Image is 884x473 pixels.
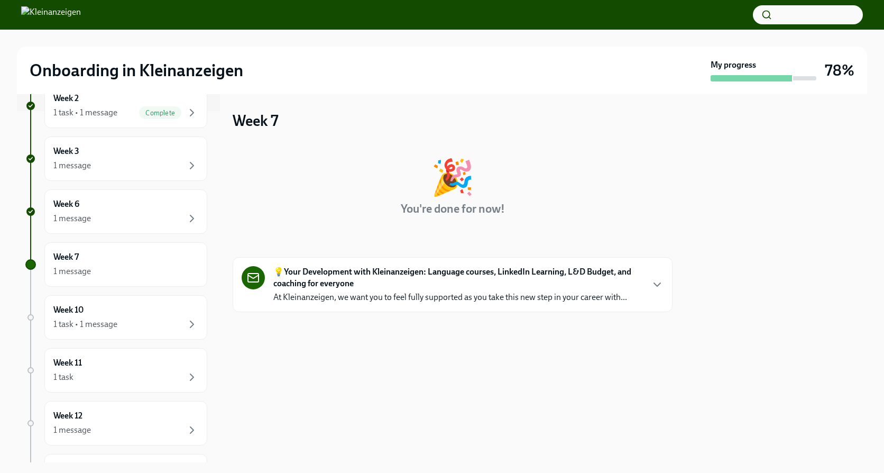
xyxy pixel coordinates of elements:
a: Week 71 message [25,242,207,287]
div: 1 task • 1 message [53,319,117,330]
div: 1 message [53,424,91,436]
h6: Week 11 [53,357,82,369]
span: Complete [139,109,181,117]
h3: Week 7 [233,111,279,130]
div: 1 message [53,160,91,171]
a: Week 121 message [25,401,207,445]
div: 1 message [53,213,91,224]
h6: Week 12 [53,410,82,422]
h4: You're done for now! [401,201,505,217]
h2: Onboarding in Kleinanzeigen [30,60,243,81]
a: Week 101 task • 1 message [25,295,207,340]
h3: 78% [825,61,854,80]
h6: Week 2 [53,93,79,104]
div: 🎉 [431,160,474,195]
h6: Week 3 [53,145,79,157]
strong: My progress [711,59,756,71]
a: Week 21 task • 1 messageComplete [25,84,207,128]
h6: Week 10 [53,304,84,316]
a: Week 111 task [25,348,207,393]
p: At Kleinanzeigen, we want you to feel fully supported as you take this new step in your career wi... [273,292,627,303]
h6: Week 7 [53,251,79,263]
div: 1 task • 1 message [53,107,117,119]
a: Week 61 message [25,189,207,234]
a: Week 31 message [25,137,207,181]
h6: Week 6 [53,198,79,210]
div: 1 task [53,371,73,383]
strong: 💡Your Development with Kleinanzeigen: Language courses, LinkedIn Learning, L&D Budget, and coachi... [273,266,642,289]
img: Kleinanzeigen [21,6,81,23]
div: 1 message [53,266,91,277]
